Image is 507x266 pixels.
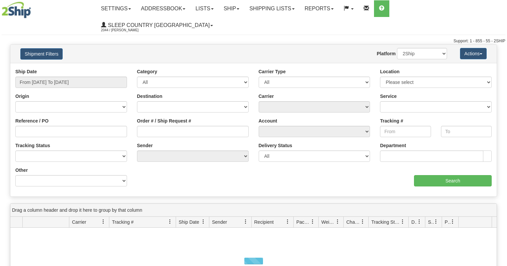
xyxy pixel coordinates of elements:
[346,219,360,225] span: Charge
[447,216,458,227] a: Pickup Status filter column settings
[380,68,399,75] label: Location
[106,22,210,28] span: Sleep Country [GEOGRAPHIC_DATA]
[72,219,86,225] span: Carrier
[137,142,153,149] label: Sender
[441,126,492,137] input: To
[101,27,151,34] span: 2044 / [PERSON_NAME]
[259,118,277,124] label: Account
[430,216,442,227] a: Shipment Issues filter column settings
[300,0,339,17] a: Reports
[15,93,29,100] label: Origin
[282,216,293,227] a: Recipient filter column settings
[414,216,425,227] a: Delivery Status filter column settings
[190,0,218,17] a: Lists
[380,126,431,137] input: From
[212,219,227,225] span: Sender
[219,0,244,17] a: Ship
[15,68,37,75] label: Ship Date
[377,50,396,57] label: Platform
[428,219,434,225] span: Shipment Issues
[2,2,31,18] img: logo2044.jpg
[380,142,406,149] label: Department
[15,142,50,149] label: Tracking Status
[380,93,397,100] label: Service
[98,216,109,227] a: Carrier filter column settings
[136,0,191,17] a: Addressbook
[10,204,497,217] div: grid grouping header
[96,0,136,17] a: Settings
[137,93,162,100] label: Destination
[2,38,505,44] div: Support: 1 - 855 - 55 - 2SHIP
[414,175,492,186] input: Search
[244,0,299,17] a: Shipping lists
[179,219,199,225] span: Ship Date
[411,219,417,225] span: Delivery Status
[96,17,218,34] a: Sleep Country [GEOGRAPHIC_DATA] 2044 / [PERSON_NAME]
[15,118,49,124] label: Reference / PO
[112,219,134,225] span: Tracking #
[164,216,176,227] a: Tracking # filter column settings
[15,167,28,173] label: Other
[357,216,368,227] a: Charge filter column settings
[445,219,450,225] span: Pickup Status
[137,118,191,124] label: Order # / Ship Request #
[259,93,274,100] label: Carrier
[460,48,487,59] button: Actions
[380,118,403,124] label: Tracking #
[492,99,506,167] iframe: chat widget
[20,48,63,60] button: Shipment Filters
[296,219,310,225] span: Packages
[371,219,400,225] span: Tracking Status
[240,216,251,227] a: Sender filter column settings
[321,219,335,225] span: Weight
[259,68,286,75] label: Carrier Type
[254,219,274,225] span: Recipient
[198,216,209,227] a: Ship Date filter column settings
[397,216,408,227] a: Tracking Status filter column settings
[307,216,318,227] a: Packages filter column settings
[332,216,343,227] a: Weight filter column settings
[259,142,292,149] label: Delivery Status
[137,68,157,75] label: Category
